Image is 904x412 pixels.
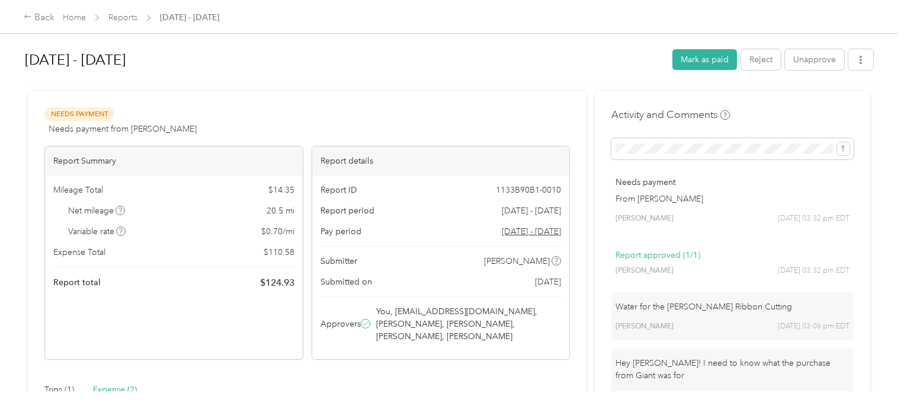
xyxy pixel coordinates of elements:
[63,12,86,23] a: Home
[672,49,737,70] button: Mark as paid
[24,11,55,25] div: Back
[320,225,361,238] span: Pay period
[778,390,849,401] span: [DATE] 03:05 pm EDT
[160,11,219,24] span: [DATE] - [DATE]
[53,184,103,196] span: Mileage Total
[68,205,126,217] span: Net mileage
[267,205,294,217] span: 20.5 mi
[376,305,559,343] span: You, [EMAIL_ADDRESS][DOMAIN_NAME], [PERSON_NAME], [PERSON_NAME], [PERSON_NAME], [PERSON_NAME]
[502,225,561,238] span: Go to pay period
[320,276,372,288] span: Submitted on
[778,266,849,276] span: [DATE] 03:32 pm EDT
[320,255,357,267] span: Submitter
[838,346,904,412] iframe: Everlance-gr Chat Button Frame
[268,184,294,196] span: $ 14.35
[68,225,126,238] span: Variable rate
[616,176,849,189] p: Needs payment
[312,146,570,175] div: Report details
[616,193,849,205] p: From [PERSON_NAME]
[616,301,849,313] p: Water for the [PERSON_NAME] Ribbon Cutting
[44,107,114,121] span: Needs Payment
[616,213,674,224] span: [PERSON_NAME]
[93,384,137,397] div: Expense (2)
[785,49,844,70] button: Unapprove
[108,12,137,23] a: Reports
[45,146,303,175] div: Report Summary
[616,357,849,382] p: Hey [PERSON_NAME]! I need to know what the purchase from Giant was for
[616,321,674,332] span: [PERSON_NAME]
[611,107,730,122] h4: Activity and Comments
[741,49,781,70] button: Reject
[616,249,849,261] p: Report approved (1/1)
[484,255,550,267] span: [PERSON_NAME]
[260,276,294,290] span: $ 124.93
[320,184,357,196] span: Report ID
[616,390,674,401] span: [PERSON_NAME]
[778,321,849,332] span: [DATE] 03:06 pm EDT
[49,123,197,135] span: Needs payment from [PERSON_NAME]
[53,276,101,289] span: Report total
[264,246,294,258] span: $ 110.58
[778,213,849,224] span: [DATE] 03:32 pm EDT
[616,266,674,276] span: [PERSON_NAME]
[261,225,294,238] span: $ 0.70 / mi
[44,384,74,397] div: Trips (1)
[496,184,561,196] span: 1133B90B1-0010
[502,205,561,217] span: [DATE] - [DATE]
[25,46,664,74] h1: Aug 1 - 31, 2025
[320,205,374,217] span: Report period
[53,246,105,258] span: Expense Total
[535,276,561,288] span: [DATE]
[320,318,361,330] span: Approvers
